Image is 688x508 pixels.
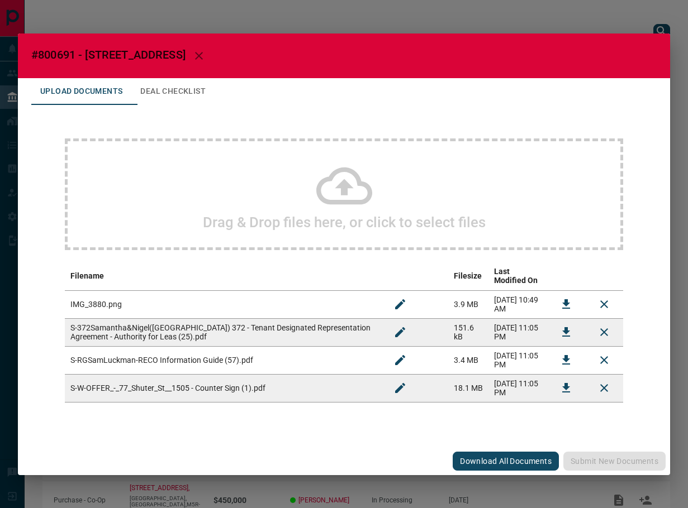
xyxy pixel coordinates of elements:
[591,291,618,318] button: Remove File
[387,375,414,401] button: Rename
[553,375,580,401] button: Download
[488,318,547,346] td: [DATE] 11:05 PM
[553,319,580,346] button: Download
[31,78,131,105] button: Upload Documents
[387,347,414,373] button: Rename
[553,291,580,318] button: Download
[448,290,489,318] td: 3.9 MB
[591,375,618,401] button: Remove File
[381,261,448,291] th: edit column
[65,261,381,291] th: Filename
[547,261,585,291] th: download action column
[203,214,486,231] h2: Drag & Drop files here, or click to select files
[65,138,623,250] div: Drag & Drop files here, or click to select files
[131,78,215,105] button: Deal Checklist
[488,290,547,318] td: [DATE] 10:49 AM
[31,48,186,61] span: #800691 - [STREET_ADDRESS]
[448,261,489,291] th: Filesize
[585,261,623,291] th: delete file action column
[65,318,381,346] td: S-372Samantha&Nigel([GEOGRAPHIC_DATA]) 372 - Tenant Designated Representation Agreement - Authori...
[448,346,489,374] td: 3.4 MB
[387,291,414,318] button: Rename
[387,319,414,346] button: Rename
[553,347,580,373] button: Download
[591,319,618,346] button: Remove File
[591,347,618,373] button: Remove File
[488,346,547,374] td: [DATE] 11:05 PM
[488,261,547,291] th: Last Modified On
[448,318,489,346] td: 151.6 kB
[488,374,547,402] td: [DATE] 11:05 PM
[65,374,381,402] td: S-W-OFFER_-_77_Shuter_St__1505 - Counter Sign (1).pdf
[65,290,381,318] td: IMG_3880.png
[448,374,489,402] td: 18.1 MB
[65,346,381,374] td: S-RGSamLuckman-RECO Information Guide (57).pdf
[453,452,559,471] button: Download All Documents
